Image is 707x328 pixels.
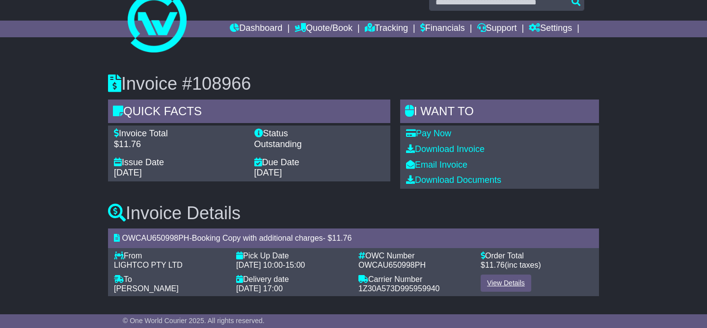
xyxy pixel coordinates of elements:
span: © One World Courier 2025. All rights reserved. [123,317,265,325]
h3: Invoice Details [108,203,599,223]
a: Settings [529,21,572,37]
div: Quick Facts [108,100,390,126]
span: OWCAU650998PH [358,261,426,269]
span: Booking Copy with additional charges [192,234,323,242]
div: Outstanding [254,139,385,150]
div: Issue Date [114,157,245,168]
a: Support [477,21,517,37]
div: Status [254,128,385,139]
span: 15:00 [285,261,305,269]
a: Quote/Book [295,21,353,37]
div: To [114,275,226,284]
a: Download Documents [406,175,501,185]
div: - - $ [108,228,599,248]
div: [DATE] [254,168,385,178]
span: 11.76 [332,234,352,242]
a: Email Invoice [406,160,467,170]
div: $11.76 [114,139,245,150]
span: [DATE] 17:00 [236,284,283,293]
a: View Details [481,275,531,292]
a: Financials [420,21,465,37]
span: LIGHTCO PTY LTD [114,261,183,269]
span: [DATE] 10:00 [236,261,283,269]
a: Download Invoice [406,144,485,154]
span: 11.76 [485,261,505,269]
div: Delivery date [236,275,349,284]
div: - [236,260,349,270]
span: [PERSON_NAME] [114,284,179,293]
a: Tracking [365,21,408,37]
div: Due Date [254,157,385,168]
div: $ (inc taxes) [481,260,593,270]
div: Pick Up Date [236,251,349,260]
a: Dashboard [230,21,282,37]
div: I WANT to [400,100,599,126]
div: Order Total [481,251,593,260]
div: OWC Number [358,251,471,260]
span: OWCAU650998PH [122,234,189,242]
div: From [114,251,226,260]
span: 1Z30A573D995959940 [358,284,439,293]
div: Invoice Total [114,128,245,139]
a: Pay Now [406,128,451,138]
h3: Invoice #108966 [108,74,599,94]
div: [DATE] [114,168,245,178]
div: Carrier Number [358,275,471,284]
